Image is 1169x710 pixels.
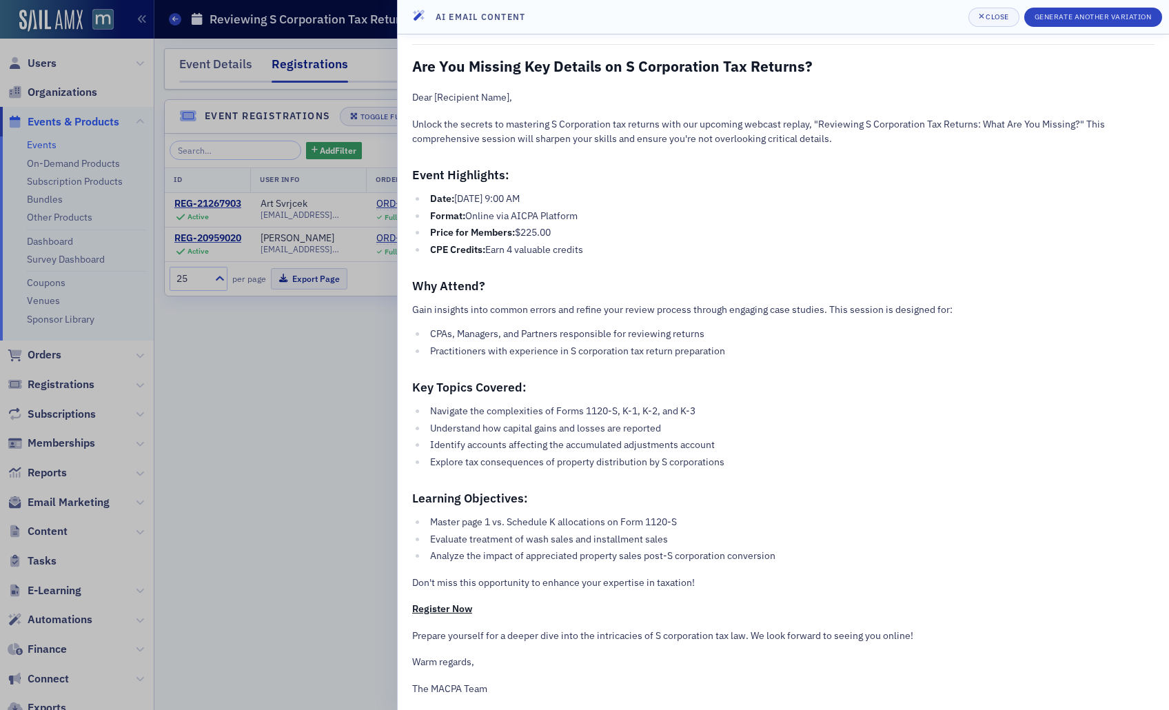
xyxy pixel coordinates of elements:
li: Earn 4 valuable credits [427,243,1155,257]
li: Navigate the complexities of Forms 1120-S, K-1, K-2, and K-3 [427,404,1155,418]
p: Warm regards, [412,655,1155,669]
li: Evaluate treatment of wash sales and installment sales [427,532,1155,547]
p: Dear [Recipient Name], [412,90,1155,105]
h3: Why Attend? [412,276,1155,296]
button: Generate Another Variation [1024,8,1162,27]
strong: Date: [430,192,454,205]
p: Unlock the secrets to mastering S Corporation tax returns with our upcoming webcast replay, "Revi... [412,117,1155,146]
h3: Learning Objectives: [412,489,1155,508]
p: Don't miss this opportunity to enhance your expertise in taxation! [412,576,1155,590]
li: Master page 1 vs. Schedule K allocations on Form 1120-S [427,515,1155,529]
h2: Are You Missing Key Details on S Corporation Tax Returns? [412,57,1155,76]
li: Explore tax consequences of property distribution by S corporations [427,455,1155,469]
li: [DATE] 9:00 AM [427,192,1155,206]
li: Understand how capital gains and losses are reported [427,421,1155,436]
li: CPAs, Managers, and Partners responsible for reviewing returns [427,327,1155,341]
li: Analyze the impact of appreciated property sales post-S corporation conversion [427,549,1155,563]
p: Gain insights into common errors and refine your review process through engaging case studies. Th... [412,303,1155,317]
div: Close [986,13,1009,21]
li: Practitioners with experience in S corporation tax return preparation [427,344,1155,358]
li: Identify accounts affecting the accumulated adjustments account [427,438,1155,452]
li: $225.00 [427,225,1155,240]
strong: Format: [430,210,465,222]
h4: AI Email Content [436,10,526,23]
strong: Price for Members: [430,226,515,239]
button: Close [968,8,1019,27]
li: Online via AICPA Platform [427,209,1155,223]
h3: Key Topics Covered: [412,378,1155,397]
h3: Event Highlights: [412,165,1155,185]
a: Register Now [412,602,472,615]
strong: CPE Credits: [430,243,485,256]
p: Prepare yourself for a deeper dive into the intricacies of S corporation tax law. We look forward... [412,629,1155,643]
p: The MACPA Team [412,682,1155,696]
